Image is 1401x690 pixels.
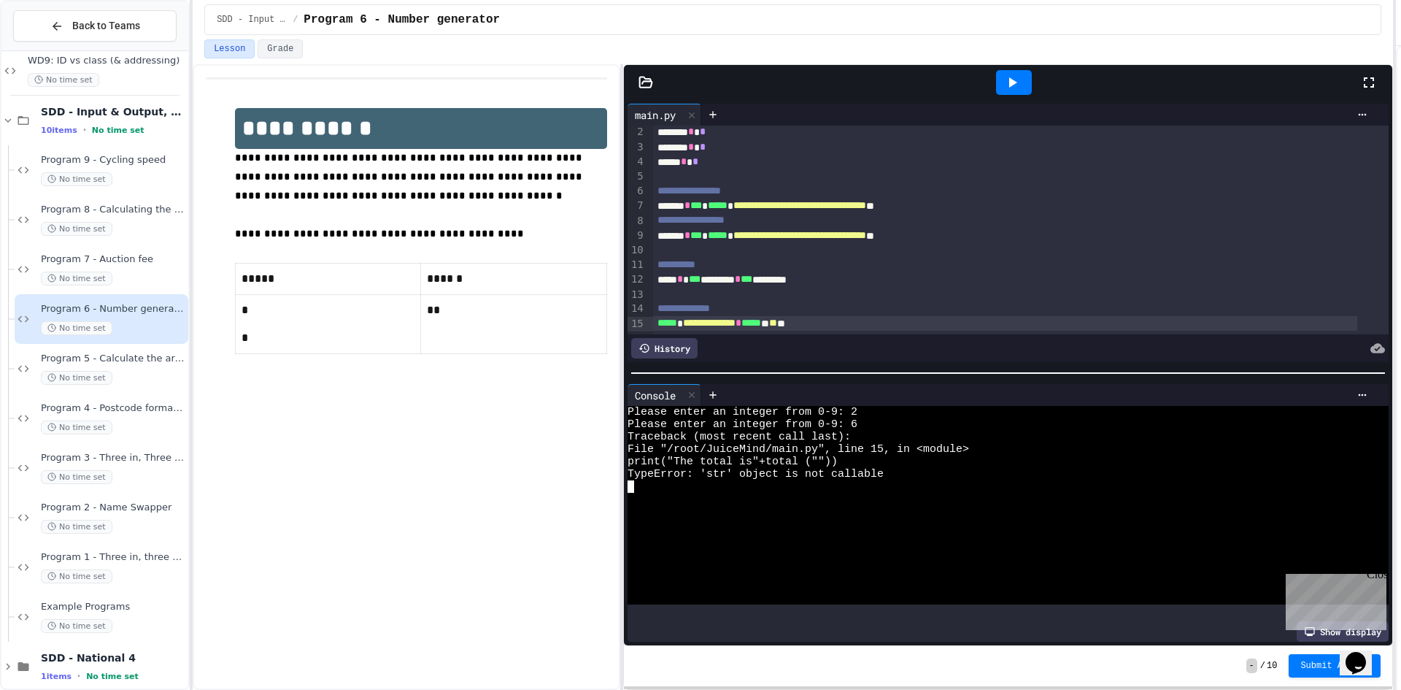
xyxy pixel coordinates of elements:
span: No time set [41,321,112,335]
button: Lesson [204,39,255,58]
span: SDD - National 4 [41,651,185,664]
span: • [77,670,80,682]
div: 2 [628,125,646,139]
span: 10 items [41,126,77,135]
span: Program 8 - Calculating the atomic weight of [MEDICAL_DATA] (alkanes) [41,204,185,216]
div: 6 [628,184,646,199]
span: / [1260,660,1265,672]
span: / [293,14,298,26]
button: Back to Teams [13,10,177,42]
span: Program 3 - Three in, Three out (Formatted) [41,452,185,464]
div: 15 [628,317,646,331]
span: No time set [41,222,112,236]
div: 5 [628,169,646,184]
span: print("The total is"+total ("")) [628,456,838,468]
span: Program 9 - Cycling speed [41,154,185,166]
span: No time set [41,272,112,285]
span: SDD - Input & Output, simple calculations [217,14,287,26]
span: - [1246,659,1257,673]
button: Grade [258,39,303,58]
iframe: chat widget [1280,568,1386,630]
iframe: chat widget [1340,632,1386,675]
span: • [83,124,86,136]
span: No time set [41,619,112,633]
span: No time set [92,126,144,135]
span: Submit Answer [1300,660,1369,672]
span: Traceback (most recent call last): [628,431,851,443]
span: No time set [41,470,112,484]
div: 11 [628,258,646,272]
div: 12 [628,272,646,287]
div: Show display [1297,621,1389,642]
span: No time set [41,421,112,434]
div: 9 [628,229,646,243]
div: 3 [628,140,646,155]
div: 7 [628,199,646,213]
span: Back to Teams [72,18,140,34]
span: Example Programs [41,601,185,613]
span: No time set [41,172,112,186]
div: History [631,338,698,359]
button: Submit Answer [1289,654,1381,678]
span: Please enter an integer from 0-9: 6 [628,418,857,431]
span: Program 4 - Postcode formatter [41,402,185,415]
span: File "/root/JuiceMind/main.py", line 15, in <module> [628,443,969,456]
div: Console [628,384,701,406]
span: No time set [28,73,99,87]
span: Program 1 - Three in, three out [41,551,185,564]
div: main.py [628,107,683,123]
div: Chat with us now!Close [6,6,101,93]
span: No time set [41,520,112,534]
span: TypeError: 'str' object is not callable [628,468,884,480]
div: 14 [628,302,646,316]
span: Please enter an integer from 0-9: 2 [628,406,857,418]
span: No time set [41,371,112,385]
div: 10 [628,243,646,258]
span: Program 2 - Name Swapper [41,502,185,514]
div: main.py [628,104,701,126]
span: WD9: ID vs class (& addressing) [28,55,185,67]
span: No time set [86,672,139,681]
span: Program 6 - Number generator [304,11,500,28]
span: SDD - Input & Output, simple calculations [41,105,185,118]
div: 4 [628,155,646,169]
span: 1 items [41,672,72,681]
span: Program 5 - Calculate the area of a rectangle [41,353,185,365]
span: No time set [41,570,112,583]
div: 13 [628,288,646,302]
div: 8 [628,214,646,229]
div: Console [628,388,683,403]
span: Program 6 - Number generator [41,303,185,315]
span: 10 [1267,660,1277,672]
span: Program 7 - Auction fee [41,253,185,266]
